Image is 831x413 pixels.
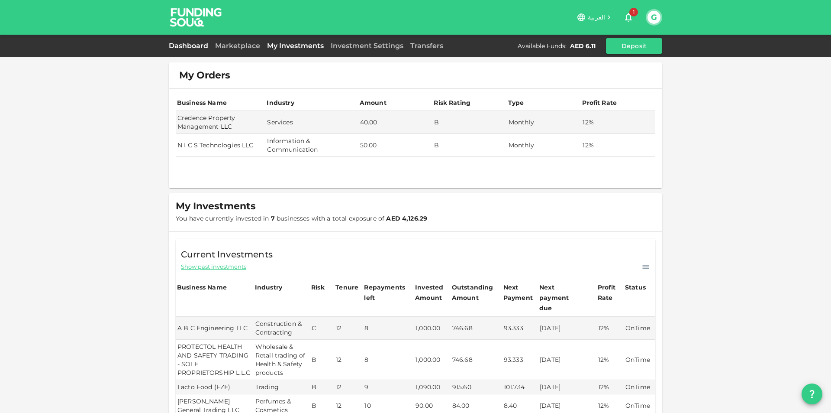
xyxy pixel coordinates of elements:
td: B [432,134,507,157]
td: Monthly [507,134,581,157]
td: Trading [254,380,310,394]
td: Monthly [507,111,581,134]
td: 12% [581,134,655,157]
td: Wholesale & Retail trading of Health & Safety products [254,340,310,380]
button: Deposit [606,38,662,54]
td: 101.734 [502,380,538,394]
div: Business Name [177,282,227,293]
div: Risk Rating [434,98,470,108]
a: Transfers [407,42,447,50]
td: PROTECTOL HEALTH AND SAFETY TRADING - SOLE PROPRIETORSHIP L.L.C [176,340,254,380]
div: Profit Rate [598,282,622,303]
span: My Investments [176,200,256,212]
td: 12 [334,340,363,380]
td: OnTime [624,340,655,380]
div: Tenure [335,282,358,293]
td: 9 [363,380,414,394]
td: 12 [334,317,363,340]
td: 1,000.00 [414,340,451,380]
td: B [310,340,334,380]
td: Construction & Contracting [254,317,310,340]
td: 93.333 [502,340,538,380]
td: OnTime [624,317,655,340]
div: Outstanding Amount [452,282,495,303]
td: 12% [596,317,624,340]
td: A B C Engineering LLC [176,317,254,340]
div: Repayments left [364,282,407,303]
td: OnTime [624,380,655,394]
span: 1 [629,8,638,16]
td: [DATE] [538,380,596,394]
td: B [432,111,507,134]
td: [DATE] [538,340,596,380]
div: Next Payment [503,282,537,303]
td: Services [265,111,358,134]
div: Invested Amount [415,282,449,303]
a: Marketplace [212,42,264,50]
span: My Orders [179,69,230,81]
td: [DATE] [538,317,596,340]
td: 50.00 [358,134,433,157]
td: B [310,380,334,394]
td: 12% [596,340,624,380]
div: Status [625,282,647,293]
td: Credence Property Management LLC [176,111,265,134]
span: Current Investments [181,247,273,261]
span: العربية [588,13,605,21]
button: 1 [620,9,637,26]
td: 12 [334,380,363,394]
td: 12% [596,380,624,394]
a: Investment Settings [327,42,407,50]
div: Next payment due [539,282,583,313]
strong: AED 4,126.29 [386,215,427,222]
td: 93.333 [502,317,538,340]
td: 12% [581,111,655,134]
td: 8 [363,317,414,340]
div: Industry [255,282,282,293]
span: You have currently invested in businesses with a total exposure of [176,215,427,222]
td: 1,090.00 [414,380,451,394]
div: Profit Rate [582,98,617,108]
div: Available Funds : [518,42,567,50]
a: My Investments [264,42,327,50]
button: G [647,11,660,24]
div: Industry [267,98,294,108]
div: Risk [311,282,329,293]
td: 1,000.00 [414,317,451,340]
strong: 7 [271,215,275,222]
td: N I C S Technologies LLC [176,134,265,157]
a: Dashboard [169,42,212,50]
td: 915.60 [451,380,502,394]
td: C [310,317,334,340]
div: Type [508,98,525,108]
div: Amount [360,98,387,108]
td: 8 [363,340,414,380]
td: Lacto Food (FZE) [176,380,254,394]
td: Information & Communication [265,134,358,157]
div: AED 6.11 [570,42,596,50]
div: Business Name [177,98,227,108]
button: question [802,384,822,404]
td: 746.68 [451,317,502,340]
td: 746.68 [451,340,502,380]
span: Show past investments [181,263,246,271]
td: 40.00 [358,111,433,134]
